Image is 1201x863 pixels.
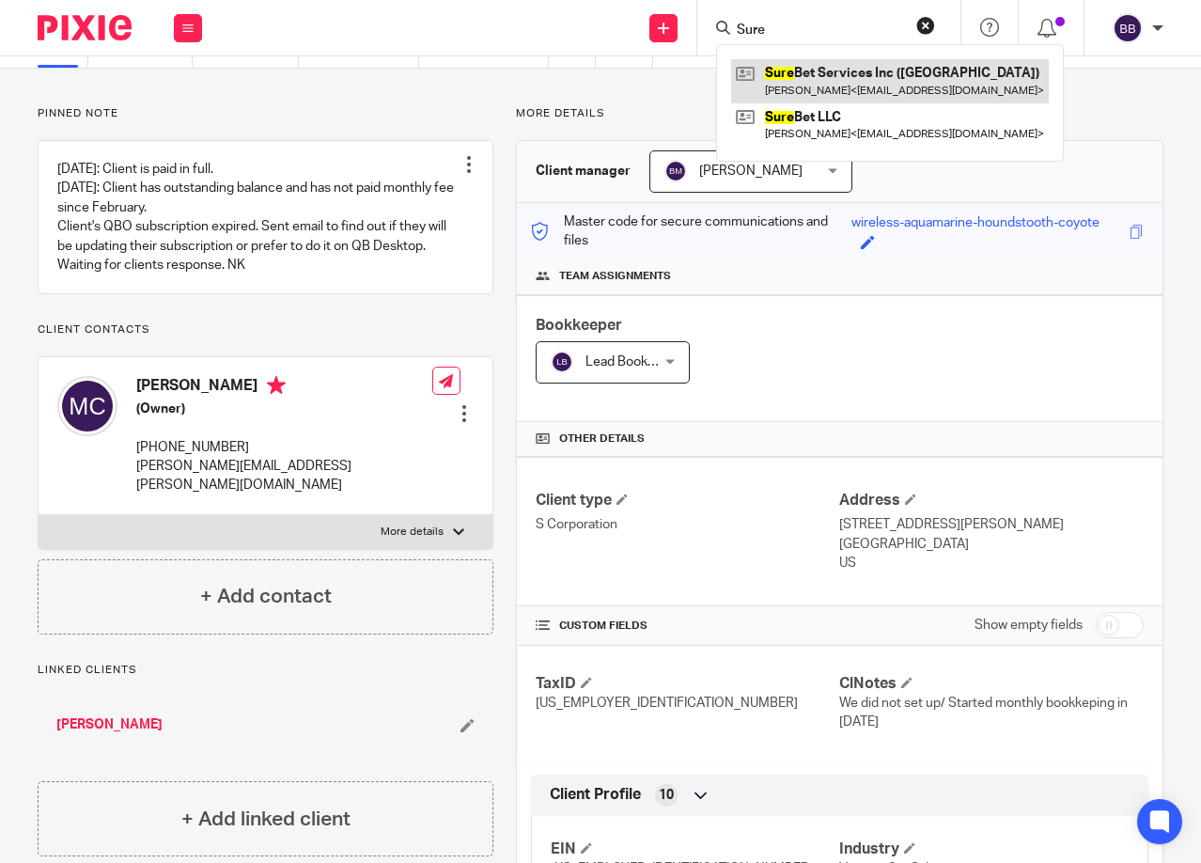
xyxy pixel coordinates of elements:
[136,457,432,495] p: [PERSON_NAME][EMAIL_ADDRESS][PERSON_NAME][DOMAIN_NAME]
[536,697,798,710] span: [US_EMPLOYER_IDENTIFICATION_NUMBER]
[699,165,803,178] span: [PERSON_NAME]
[550,785,641,805] span: Client Profile
[839,839,1129,859] h4: Industry
[38,15,132,40] img: Pixie
[536,619,840,634] h4: CUSTOM FIELDS
[136,400,432,418] h5: (Owner)
[839,697,1128,729] span: We did not set up/ Started monthly bookkeping in [DATE]
[1113,13,1143,43] img: svg%3E
[975,616,1083,635] label: Show empty fields
[839,554,1144,573] p: US
[136,438,432,457] p: [PHONE_NUMBER]
[559,269,671,284] span: Team assignments
[57,376,117,436] img: svg%3E
[839,515,1144,534] p: [STREET_ADDRESS][PERSON_NAME]
[735,23,904,39] input: Search
[136,376,432,400] h4: [PERSON_NAME]
[839,491,1144,510] h4: Address
[551,351,573,373] img: svg%3E
[536,674,840,694] h4: TaxID
[267,376,286,395] i: Primary
[181,805,351,834] h4: + Add linked client
[38,663,493,678] p: Linked clients
[38,106,493,121] p: Pinned note
[851,213,1100,235] div: wireless-aquamarine-houndstooth-coyote
[56,715,163,734] a: [PERSON_NAME]
[916,16,935,35] button: Clear
[516,106,1163,121] p: More details
[531,212,851,251] p: Master code for secure communications and files
[536,318,622,333] span: Bookkeeper
[200,582,332,611] h4: + Add contact
[551,839,840,859] h4: EIN
[839,674,1144,694] h4: ClNotes
[839,535,1144,554] p: [GEOGRAPHIC_DATA]
[381,525,444,540] p: More details
[536,515,840,534] p: S Corporation
[585,355,689,369] span: Lead Bookkeeper
[559,431,645,447] span: Other details
[536,162,631,180] h3: Client manager
[38,322,493,337] p: Client contacts
[536,491,840,510] h4: Client type
[664,160,687,182] img: svg%3E
[659,786,674,805] span: 10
